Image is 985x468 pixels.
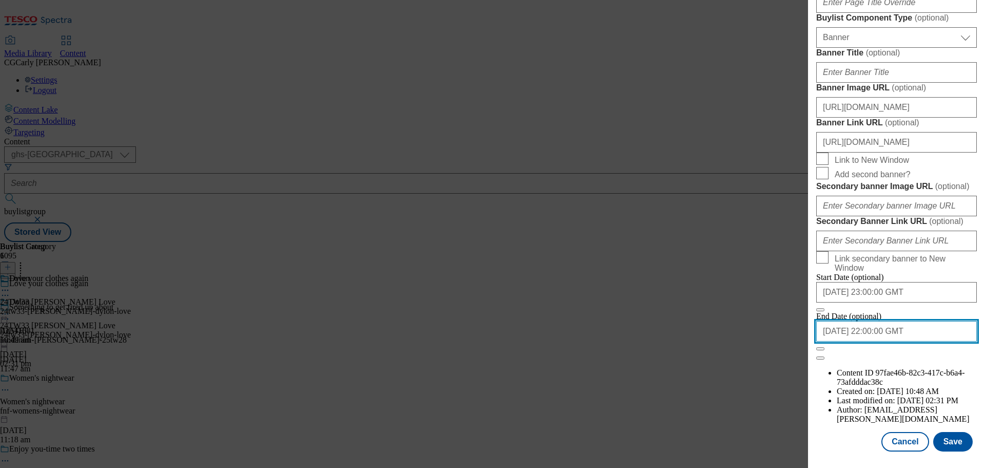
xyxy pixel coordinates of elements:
label: Buylist Component Type [816,13,977,23]
span: ( optional ) [885,118,919,127]
button: Save [933,432,973,452]
span: ( optional ) [866,48,900,57]
input: Enter Banner Image URL [816,97,977,118]
span: End Date (optional) [816,312,881,321]
li: Author: [837,405,977,424]
span: 97fae46b-82c3-417c-b6a4-73afdddac38c [837,368,965,386]
span: ( optional ) [935,182,970,191]
span: Link to New Window [835,156,909,165]
span: Add second banner? [835,170,911,179]
label: Secondary banner Image URL [816,181,977,192]
span: ( optional ) [892,83,926,92]
label: Banner Title [816,48,977,58]
span: Link secondary banner to New Window [835,254,973,273]
input: Enter Banner Title [816,62,977,83]
label: Banner Image URL [816,83,977,93]
input: Enter Date [816,282,977,303]
span: [EMAIL_ADDRESS][PERSON_NAME][DOMAIN_NAME] [837,405,970,423]
button: Close [816,347,824,350]
span: Start Date (optional) [816,273,884,282]
input: Enter Secondary banner Image URL [816,196,977,216]
li: Content ID [837,368,977,387]
input: Enter Secondary Banner Link URL [816,231,977,251]
span: ( optional ) [929,217,963,226]
label: Secondary Banner Link URL [816,216,977,227]
button: Cancel [881,432,929,452]
label: Banner Link URL [816,118,977,128]
span: [DATE] 10:48 AM [877,387,939,396]
li: Created on: [837,387,977,396]
input: Enter Banner Link URL [816,132,977,153]
span: ( optional ) [915,13,949,22]
span: [DATE] 02:31 PM [897,396,958,405]
li: Last modified on: [837,396,977,405]
button: Close [816,308,824,311]
input: Enter Date [816,321,977,342]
